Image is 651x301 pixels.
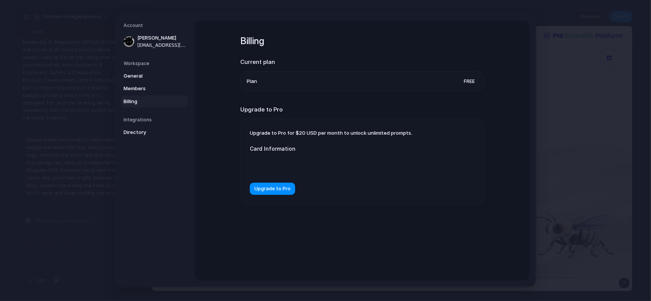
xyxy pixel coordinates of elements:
button: Upgrade to Pro [250,183,295,195]
span: [EMAIL_ADDRESS][DOMAIN_NAME] [137,42,186,49]
span: Standard response [210,148,256,153]
button: Browse prompts [273,146,282,155]
a: General [121,70,188,82]
h5: Workspace [124,60,188,67]
span: Plan [247,78,257,85]
span: PIPA is a trusted and approved Enterprise class AI partner of Mars, designing and developing AI s... [143,216,385,246]
small: | [21,269,23,276]
span: General [124,72,172,80]
h2: Current plan [240,58,484,67]
span: Upgrade to Pro [254,185,291,193]
small: © 2025 PIPA LLC. All rights reserved [26,269,106,276]
label: Card Information [250,145,402,153]
span: Directory [124,129,172,136]
span: Conversational PHI [42,6,105,15]
span: | [64,269,65,275]
h5: Integrations [124,116,188,123]
iframe: Secure card payment input frame [256,162,396,169]
a: Directory [121,126,188,139]
div: PHI Scientific Platform [198,66,331,84]
a: [PERSON_NAME][EMAIL_ADDRESS][DOMAIN_NAME] [121,32,188,51]
span: [DATE] [171,269,187,276]
span: [PERSON_NAME] [137,34,186,42]
span: Members [124,85,172,92]
h2: Upgrade to Pro [240,105,484,114]
span: Free [461,78,478,85]
a: Billing [121,96,188,108]
span: Billing [124,98,172,105]
span: Upgrade to Pro for $20 USD per month to unlock unlimited prompts. [250,130,412,136]
span: • [110,269,112,277]
button: Standard response [198,147,267,155]
h5: Account [124,22,188,29]
h1: Billing [240,34,484,48]
div: Latest articles ingestion: [116,269,187,276]
a: Members [121,83,188,95]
